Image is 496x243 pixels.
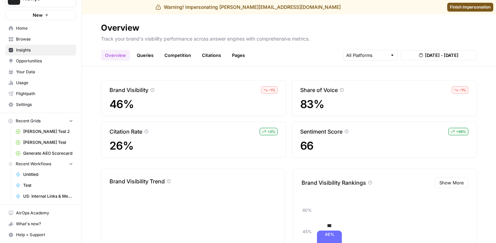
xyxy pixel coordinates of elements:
[16,161,51,167] span: Recent Workflows
[101,22,139,33] div: Overview
[435,177,468,188] button: Show More
[300,127,342,136] p: Sentiment Score
[5,23,76,34] a: Home
[269,87,275,93] span: – 1 %
[228,50,249,61] a: Pages
[16,47,73,53] span: Insights
[302,179,366,187] p: Brand Visibility Rankings
[303,229,312,234] tspan: 45%
[5,34,76,45] a: Browse
[5,208,76,218] a: AirOps Academy
[346,52,387,59] input: All Platforms
[16,58,73,64] span: Opportunities
[23,139,73,146] span: [PERSON_NAME] Test
[23,150,73,156] span: Generate AEO Scorecard
[5,218,76,229] button: What's new?
[5,56,76,66] a: Opportunities
[303,208,312,213] tspan: 60%
[198,50,225,61] a: Citations
[6,219,76,229] div: What's new?
[16,232,73,238] span: Help + Support
[16,91,73,97] span: Flightpath
[13,137,76,148] a: [PERSON_NAME] Test
[456,129,466,134] span: + 66 %
[5,45,76,56] a: Insights
[13,126,76,137] a: [PERSON_NAME] Test 2
[5,159,76,169] button: Recent Workflows
[160,50,195,61] a: Competition
[13,169,76,180] a: Untitled
[16,36,73,42] span: Browse
[325,232,334,237] text: 46%
[447,3,493,12] a: Finish impersonation
[110,98,278,110] span: 46%
[13,180,76,191] a: Test
[13,191,76,202] a: US: Internal Links & Metadata
[101,33,477,42] p: Track your brand's visibility performance across answer engines with comprehensive metrics.
[326,222,333,229] img: d03zj4el0aa7txopwdneenoutvcu
[133,50,158,61] a: Queries
[300,98,468,110] span: 83%
[5,10,76,20] button: New
[16,80,73,86] span: Usage
[16,25,73,31] span: Home
[300,86,338,94] p: Share of Voice
[16,118,41,124] span: Recent Grids
[16,210,73,216] span: AirOps Academy
[110,177,165,185] p: Brand Visibility Trend
[425,52,458,59] span: [DATE] - [DATE]
[5,229,76,240] button: Help + Support
[5,77,76,88] a: Usage
[23,128,73,135] span: [PERSON_NAME] Test 2
[101,50,130,61] a: Overview
[267,129,275,134] span: + 0 %
[459,87,466,93] span: – 1 %
[156,4,341,11] div: Warning! Impersonating [PERSON_NAME][EMAIL_ADDRESS][DOMAIN_NAME]
[33,12,43,18] span: New
[110,127,142,136] p: Citation Rate
[300,140,468,152] span: 66
[23,171,73,178] span: Untitled
[439,179,464,186] span: Show More
[16,69,73,75] span: Your Data
[400,50,477,60] button: [DATE] - [DATE]
[23,182,73,188] span: Test
[16,102,73,108] span: Settings
[5,66,76,77] a: Your Data
[5,88,76,99] a: Flightpath
[13,148,76,159] a: Generate AEO Scorecard
[5,116,76,126] button: Recent Grids
[5,99,76,110] a: Settings
[23,193,73,199] span: US: Internal Links & Metadata
[110,86,148,94] p: Brand Visibility
[450,4,491,10] span: Finish impersonation
[110,140,278,152] span: 26%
